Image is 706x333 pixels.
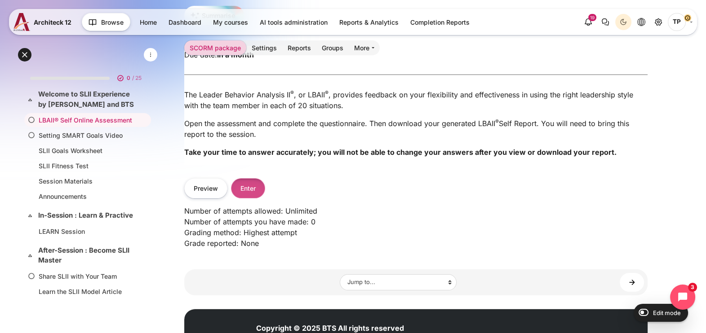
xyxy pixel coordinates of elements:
[256,324,404,333] strong: Copyright © 2025 BTS All rights reserved
[101,18,124,27] span: Browse
[38,245,135,266] a: After-Session : Become SLII Master
[26,251,35,260] span: Collapse
[580,14,596,30] div: Show notification window with 19 new notifications
[39,192,133,201] a: Announcements
[653,309,681,316] span: Edit mode
[184,118,648,140] p: Open the assessment and complete the questionnaire. Then download your generated LBAII Self Repor...
[38,210,135,221] a: In-Session : Learn & Practive
[325,89,329,96] sup: ®
[290,89,294,96] sup: ®
[217,50,254,59] strong: in a month
[178,49,654,60] div: Due date:
[13,13,75,31] a: A12 A12 Architeck 12
[184,89,648,111] p: The Leader Behavior Analysis II , or LBAII , provides feedback on your flexibility and effectiven...
[254,15,333,30] a: AI tools administration
[39,161,133,171] a: SLII Fitness Test
[349,40,380,55] a: More
[39,146,133,155] a: SLII Goals Worksheet
[23,65,152,87] a: 0 / 25
[127,74,130,82] span: 0
[39,287,133,296] a: Learn the SLII Model Article
[26,211,35,220] span: Collapse
[597,14,613,30] button: There are 0 unread conversations
[134,15,162,30] a: Home
[316,40,349,55] a: Groups
[633,14,649,30] button: Languages
[163,15,207,30] a: Dashboard
[405,15,475,30] a: Completion Reports
[282,40,316,55] a: Reports
[334,15,404,30] a: Reports & Analytics
[38,89,135,110] a: Welcome to SLII Experience by [PERSON_NAME] and BTS
[26,95,35,104] span: Collapse
[184,40,246,55] a: SCORM package
[620,273,644,291] a: Setting SMART Goals Video ►
[82,13,130,31] button: Browse
[39,131,133,140] a: Setting SMART Goals Video
[184,6,244,25] button: Summarise
[13,13,30,31] img: A12
[231,178,265,198] button: Enter
[246,40,282,55] a: Settings
[617,15,630,29] div: Dark Mode
[588,14,596,21] div: 19
[668,13,686,31] span: Thanyaphon Pongpaichet
[615,14,631,30] button: Light Mode Dark Mode
[650,14,666,30] a: Site administration
[208,15,253,30] a: My courses
[495,118,499,125] sup: ®
[184,148,617,157] strong: Take your time to answer accurately; you will not be able to change your answers after you view o...
[39,176,133,186] a: Session Materials
[184,206,648,249] p: Number of attempts allowed: Unlimited Number of attempts you have made: 0 Grading method: Highest...
[39,227,133,236] a: LEARN Session
[39,272,133,281] a: Share SLII with Your Team
[668,13,693,31] a: User menu
[39,115,133,125] a: LBAII® Self Online Assessment
[184,178,227,198] button: Preview
[34,18,71,27] span: Architeck 12
[132,74,142,82] span: / 25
